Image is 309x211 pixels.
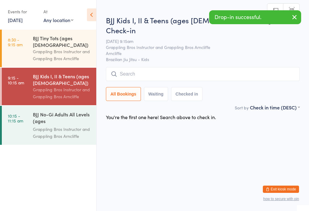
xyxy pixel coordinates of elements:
[2,68,96,105] a: 9:15 -10:15 amBJJ Kids I, II & Teens (ages [DEMOGRAPHIC_DATA])Grappling Bros Instructor and Grapp...
[8,7,37,17] div: Events for
[106,67,300,81] input: Search
[33,111,91,126] div: BJJ No-Gi Adults All Levels (ages [DEMOGRAPHIC_DATA]+)
[106,44,290,50] span: Grappling Bros Instructor and Grappling Bros Arncliffe
[171,87,203,101] button: Checked in
[33,126,91,140] div: Grappling Bros Instructor and Grappling Bros Arncliffe
[106,87,141,101] button: All Bookings
[106,114,216,120] div: You're the first one here! Search above to check in.
[2,106,96,145] a: 10:15 -11:15 amBJJ No-Gi Adults All Levels (ages [DEMOGRAPHIC_DATA]+)Grappling Bros Instructor an...
[106,15,300,35] h2: BJJ Kids I, II & Teens (ages [DEMOGRAPHIC_DATA]… Check-in
[33,35,91,48] div: BJJ Tiny Tots (ages [DEMOGRAPHIC_DATA])
[8,75,24,85] time: 9:15 - 10:15 am
[144,87,168,101] button: Waiting
[235,105,249,111] label: Sort by
[8,113,23,123] time: 10:15 - 11:15 am
[43,7,73,17] div: At
[106,56,300,62] span: Brazilian Jiu Jitsu - Kids
[43,17,73,23] div: Any location
[8,17,23,23] a: [DATE]
[263,186,299,193] button: Exit kiosk mode
[33,86,91,100] div: Grappling Bros Instructor and Grappling Bros Arncliffe
[209,10,301,24] div: Drop-in successful.
[106,50,290,56] span: Arncliffe
[33,48,91,62] div: Grappling Bros Instructor and Grappling Bros Arncliffe
[250,104,300,111] div: Check in time (DESC)
[33,73,91,86] div: BJJ Kids I, II & Teens (ages [DEMOGRAPHIC_DATA])
[263,197,299,201] button: how to secure with pin
[8,37,23,47] time: 8:30 - 9:15 am
[106,38,290,44] span: [DATE] 9:15am
[2,30,96,67] a: 8:30 -9:15 amBJJ Tiny Tots (ages [DEMOGRAPHIC_DATA])Grappling Bros Instructor and Grappling Bros ...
